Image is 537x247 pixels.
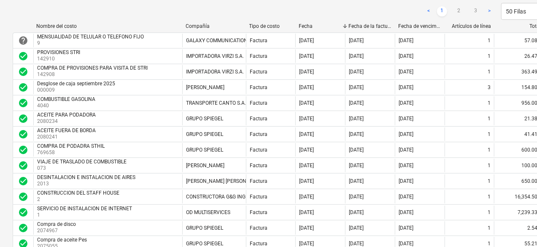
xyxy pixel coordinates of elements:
div: Factura [250,163,267,168]
span: check_circle [18,67,28,77]
div: [DATE] [399,163,413,168]
div: [DATE] [399,131,413,137]
div: La factura fue aprobada [18,176,28,186]
div: [DATE] [349,209,364,215]
div: [DATE] [349,116,364,122]
a: Page 3 [471,6,481,16]
div: [DATE] [299,53,314,59]
div: [DATE] [349,163,364,168]
div: Artículos de línea [448,23,491,29]
div: GRUPO SPIEGEL [186,116,223,122]
div: 1 [488,147,491,153]
div: Tipo de costo [249,23,292,29]
div: [DATE] [399,194,413,200]
div: 1 [488,131,491,137]
div: IMPORTADORA VIRZI S.A. [186,53,244,59]
div: Factura [250,178,267,184]
div: [DATE] [299,163,314,168]
div: [DATE] [349,69,364,75]
p: 9 [37,40,146,47]
div: Compra de disco [37,221,76,227]
div: [PERSON_NAME] [186,163,224,168]
div: 1 [488,53,491,59]
div: Compra de aceite Pes [37,237,87,243]
div: [DATE] [299,116,314,122]
div: [DATE] [399,53,413,59]
div: Factura [250,84,267,90]
div: [DATE] [299,225,314,231]
span: help [18,35,28,46]
div: La factura fue aprobada [18,82,28,92]
div: Desglose de caja septiembre 2025 [37,81,115,87]
div: [PERSON_NAME] [PERSON_NAME] [186,178,264,184]
div: 1 [488,163,491,168]
p: 1 [37,212,134,219]
p: 2013 [37,180,137,187]
div: [DATE] [299,131,314,137]
div: [DATE] [349,194,364,200]
div: GRUPO SPIEGEL [186,241,223,247]
div: Factura [250,194,267,200]
div: La factura fue aprobada [18,145,28,155]
a: Next page [484,6,494,16]
span: check_circle [18,160,28,171]
div: La factura fue aprobada [18,114,28,124]
span: check_circle [18,51,28,61]
div: OD MULTISERVICES [186,209,230,215]
div: [DATE] [349,84,364,90]
div: [DATE] [399,209,413,215]
div: CONSTRUCTORA G&G INGENIEROS, S.A., [186,194,278,200]
div: DESINTALACION E INSTALACION DE AIRES [37,174,135,180]
div: Fecha de la factura [348,23,391,29]
div: [DATE] [399,38,413,43]
span: check_circle [18,192,28,202]
div: La factura fue aprobada [18,67,28,77]
span: check_circle [18,145,28,155]
div: COMPRA DE PODADRA STHIL [37,143,105,149]
div: 1 [488,194,491,200]
div: [DATE] [299,209,314,215]
div: [DATE] [399,100,413,106]
div: 3 [488,84,491,90]
div: [DATE] [349,241,364,247]
a: Previous page [424,6,434,16]
p: 073 [37,165,128,172]
div: ACEITE PARA PODADORA [37,112,96,118]
a: Page 1 is your current page [437,6,447,16]
p: 2080241 [37,133,97,141]
div: Factura [250,225,267,231]
div: [DATE] [299,69,314,75]
div: TRANSPORTE CANTO S.A. [186,100,246,106]
div: [DATE] [349,178,364,184]
p: 142908 [37,71,149,78]
p: 2080234 [37,118,97,125]
div: 1 [488,225,491,231]
div: 1 [488,209,491,215]
div: COMBUSTIBLE GASOLINA [37,96,95,102]
div: La factura fue aprobada [18,98,28,108]
span: check_circle [18,176,28,186]
div: 1 [488,241,491,247]
div: [DATE] [299,147,314,153]
div: Factura [250,209,267,215]
div: 1 [488,38,491,43]
div: Factura [250,100,267,106]
div: Factura [250,241,267,247]
div: [DATE] [399,116,413,122]
div: Factura [250,69,267,75]
div: [DATE] [399,69,413,75]
div: [DATE] [299,100,314,106]
div: Nombre del costo [36,23,179,29]
div: GRUPO SPIEGEL [186,225,223,231]
p: 2074967 [37,227,78,234]
div: GRUPO SPIEGEL [186,131,223,137]
div: [DATE] [349,100,364,106]
div: Factura [250,147,267,153]
div: [DATE] [349,147,364,153]
div: [DATE] [349,53,364,59]
div: PROVISIONES STRI [37,49,80,55]
div: 1 [488,116,491,122]
p: 2 [37,196,121,203]
div: 1 [488,178,491,184]
div: SERVICIO DE INSTALACION DE INTERNET [37,206,132,212]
